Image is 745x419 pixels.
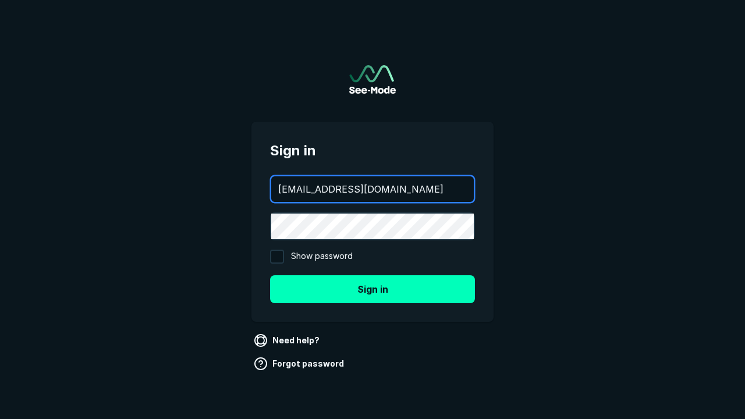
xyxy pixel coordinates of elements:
[291,250,353,264] span: Show password
[349,65,396,94] a: Go to sign in
[271,176,474,202] input: your@email.com
[270,275,475,303] button: Sign in
[270,140,475,161] span: Sign in
[251,354,349,373] a: Forgot password
[251,331,324,350] a: Need help?
[349,65,396,94] img: See-Mode Logo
